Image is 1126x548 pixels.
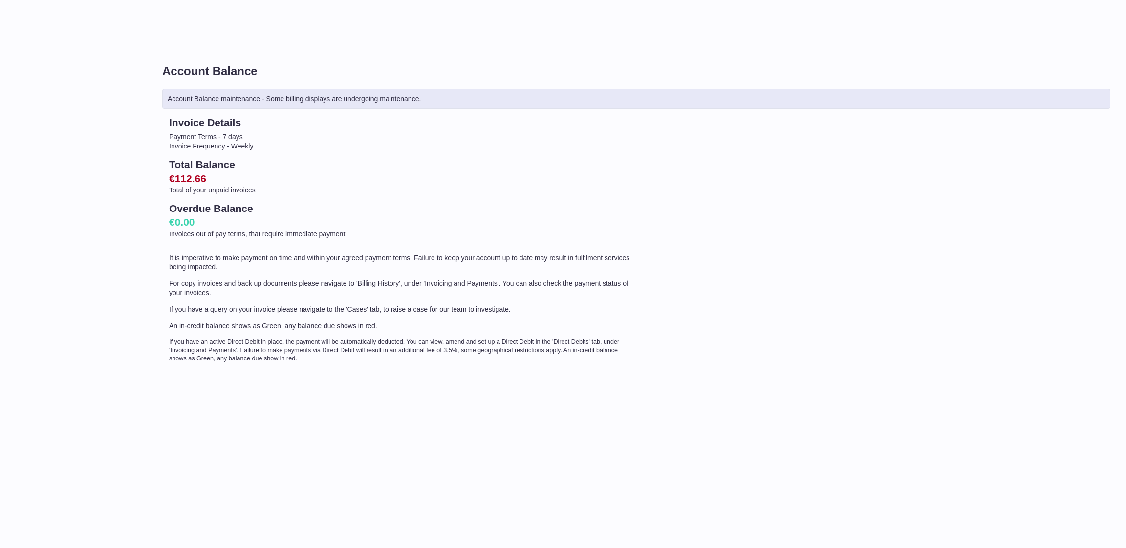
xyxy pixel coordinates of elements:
[169,305,634,314] p: If you have a query on your invoice please navigate to the 'Cases' tab, to raise a case for our t...
[169,321,634,331] p: An in-credit balance shows as Green, any balance due shows in red.
[169,172,634,186] h2: €112.66
[169,338,634,363] p: If you have an active Direct Debit in place, the payment will be automatically deducted. You can ...
[162,89,1110,109] div: Account Balance maintenance - Some billing displays are undergoing maintenance.
[169,279,634,297] p: For copy invoices and back up documents please navigate to 'Billing History', under 'Invoicing an...
[169,142,634,151] li: Invoice Frequency - Weekly
[169,253,634,272] p: It is imperative to make payment on time and within your agreed payment terms. Failure to keep yo...
[169,116,634,129] h2: Invoice Details
[162,63,1110,79] h1: Account Balance
[169,186,634,195] p: Total of your unpaid invoices
[169,215,634,229] h2: €0.00
[169,158,634,171] h2: Total Balance
[169,202,634,215] h2: Overdue Balance
[169,132,634,142] li: Payment Terms - 7 days
[169,230,634,239] p: Invoices out of pay terms, that require immediate payment.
